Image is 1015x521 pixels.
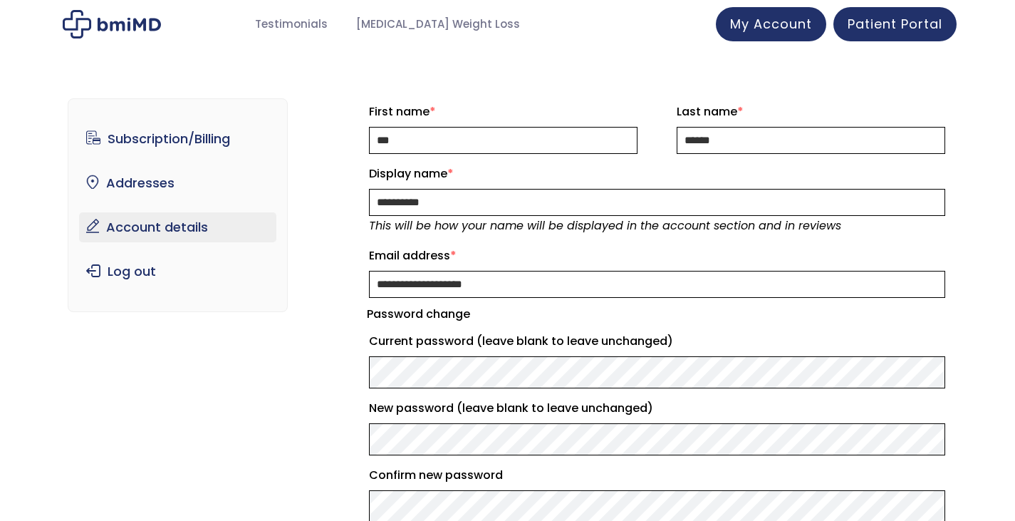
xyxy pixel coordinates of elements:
[833,7,957,41] a: Patient Portal
[79,124,276,154] a: Subscription/Billing
[68,98,288,312] nav: Account pages
[255,16,328,33] span: Testimonials
[79,212,276,242] a: Account details
[63,10,161,38] img: My account
[677,100,945,123] label: Last name
[369,217,841,234] em: This will be how your name will be displayed in the account section and in reviews
[369,397,945,420] label: New password (leave blank to leave unchanged)
[848,15,942,33] span: Patient Portal
[369,464,945,487] label: Confirm new password
[79,257,276,287] a: Log out
[367,304,470,324] legend: Password change
[369,330,945,353] label: Current password (leave blank to leave unchanged)
[716,7,826,41] a: My Account
[369,244,945,267] label: Email address
[342,11,534,38] a: [MEDICAL_DATA] Weight Loss
[241,11,342,38] a: Testimonials
[356,16,520,33] span: [MEDICAL_DATA] Weight Loss
[369,100,637,123] label: First name
[730,15,812,33] span: My Account
[79,168,276,198] a: Addresses
[369,163,945,185] label: Display name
